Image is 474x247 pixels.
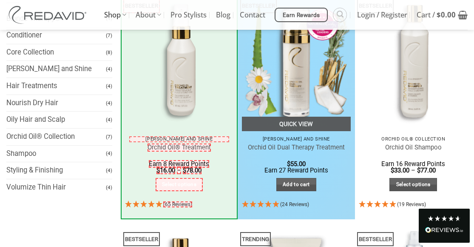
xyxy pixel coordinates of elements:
[264,167,328,174] span: Earn 27 Reward Points
[419,209,470,243] div: Read All Reviews
[363,136,463,142] p: Orchid Oil® Collection
[106,28,112,43] span: (7)
[417,167,436,174] bdi: 77.00
[397,201,426,207] span: (19 Reviews)
[106,180,112,195] span: (4)
[437,10,441,20] span: $
[129,136,230,142] p: [PERSON_NAME] and Shine
[417,4,456,26] span: Cart /
[6,179,106,196] a: Volumize Thin Hair
[106,112,112,127] span: (4)
[6,95,106,112] a: Nourish Dry Hair
[106,79,112,94] span: (4)
[125,199,234,211] div: 4.95 Stars - 65 Reviews
[6,44,106,61] a: Core Collection
[6,129,106,145] a: Orchid Oil® Collection
[389,178,437,191] a: Select options for “Orchid Oil Shampoo”
[106,146,112,161] span: (4)
[437,10,456,20] bdi: 0.00
[6,27,106,44] a: Conditioner
[106,96,112,111] span: (4)
[242,199,351,211] div: 4.92 Stars - 24 Reviews
[6,78,106,95] a: Hair Treatments
[276,178,317,191] a: Add to cart: “Orchid Oil Dual Therapy Treatment”
[6,6,91,24] img: REDAVID Salon Products | United States
[287,160,306,168] bdi: 55.00
[6,162,106,179] a: Styling & Finishing
[149,160,209,168] span: Earn 8 Reward Points
[6,61,106,78] a: [PERSON_NAME] and Shine
[283,11,320,20] span: Earn Rewards
[156,178,203,191] a: Select options for “Orchid Oil® Treatment”
[156,167,175,174] bdi: 16.00
[381,160,445,168] span: Earn 16 Reward Points
[242,117,351,132] a: Quick View
[183,167,202,174] bdi: 78.00
[333,8,347,22] a: Search
[280,201,309,207] span: (24 Reviews)
[275,8,328,22] a: Earn Rewards
[106,163,112,178] span: (4)
[106,45,112,60] span: (8)
[148,144,211,152] a: Orchid Oil® Treatment
[385,144,442,152] a: Orchid Oil Shampoo
[391,167,409,174] bdi: 33.00
[177,167,181,174] span: –
[357,4,407,26] span: Login / Register
[248,144,345,152] a: Orchid Oil Dual Therapy Treatment
[287,160,290,168] span: $
[359,199,468,211] div: 4.95 Stars - 19 Reviews
[183,167,186,174] span: $
[6,146,106,162] a: Shampoo
[425,225,463,236] div: Read All Reviews
[411,167,415,174] span: –
[156,167,160,174] span: $
[427,215,461,222] div: 4.8 Stars
[6,112,106,128] a: Oily Hair and Scalp
[391,167,394,174] span: $
[425,227,463,233] img: REVIEWS.io
[106,129,112,144] span: (7)
[106,62,112,77] span: (4)
[246,136,346,142] p: [PERSON_NAME] and Shine
[417,167,420,174] span: $
[163,201,192,207] span: (65 Reviews)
